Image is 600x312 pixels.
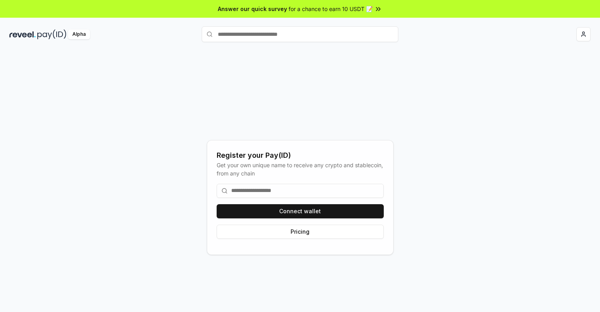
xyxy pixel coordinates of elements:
img: pay_id [37,30,66,39]
button: Pricing [217,225,384,239]
div: Register your Pay(ID) [217,150,384,161]
div: Get your own unique name to receive any crypto and stablecoin, from any chain [217,161,384,177]
button: Connect wallet [217,204,384,218]
span: for a chance to earn 10 USDT 📝 [289,5,373,13]
img: reveel_dark [9,30,36,39]
span: Answer our quick survey [218,5,287,13]
div: Alpha [68,30,90,39]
